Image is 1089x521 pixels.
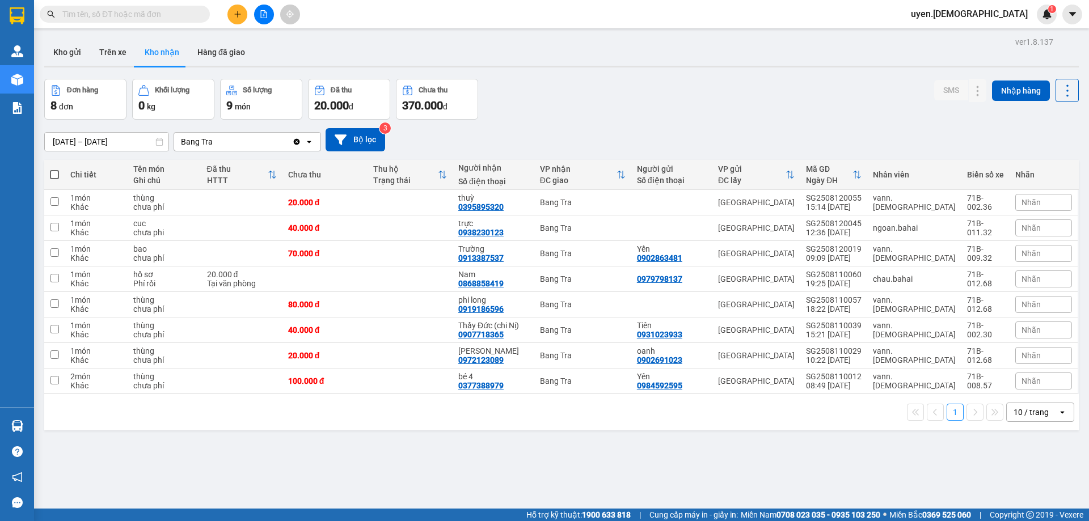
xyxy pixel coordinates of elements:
[305,137,314,146] svg: open
[1022,376,1041,386] span: Nhãn
[806,176,852,185] div: Ngày ĐH
[458,330,504,339] div: 0907718365
[637,164,707,173] div: Người gửi
[147,102,155,111] span: kg
[1022,325,1041,334] span: Nhãn
[331,86,352,94] div: Đã thu
[1062,5,1082,24] button: caret-down
[67,86,98,94] div: Đơn hàng
[133,295,195,304] div: thùng
[12,472,23,482] span: notification
[540,300,626,309] div: Bang Tra
[402,99,443,112] span: 370.000
[458,295,529,304] div: phi long
[50,99,57,112] span: 8
[207,270,277,279] div: 20.000 đ
[292,137,301,146] svg: Clear value
[133,381,195,390] div: chưa phí
[639,509,641,521] span: |
[90,39,136,66] button: Trên xe
[70,170,122,179] div: Chi tiết
[873,274,956,283] div: chau.bahai
[138,99,145,112] span: 0
[967,321,1004,339] div: 71B-002.30
[207,176,268,185] div: HTTT
[540,249,626,258] div: Bang Tra
[967,244,1004,262] div: 71B-009.32
[133,355,195,365] div: chưa phí
[1067,9,1078,19] span: caret-down
[980,509,981,521] span: |
[1022,223,1041,232] span: Nhãn
[637,176,707,185] div: Số điện thoại
[873,244,956,262] div: vann.bahai
[458,321,529,330] div: Thầy Đức (chi Nị)
[458,163,529,172] div: Người nhận
[132,79,214,120] button: Khối lượng0kg
[70,219,122,228] div: 1 món
[540,376,626,386] div: Bang Tra
[718,300,795,309] div: [GEOGRAPHIC_DATA]
[288,198,362,207] div: 20.000 đ
[806,295,862,304] div: SG2508110057
[1015,170,1072,179] div: Nhãn
[806,330,862,339] div: 15:21 [DATE]
[582,510,631,519] strong: 1900 633 818
[70,270,122,279] div: 1 món
[922,510,971,519] strong: 0369 525 060
[70,279,122,288] div: Khác
[458,381,504,390] div: 0377388979
[458,219,529,228] div: trực
[806,321,862,330] div: SG2508110039
[967,193,1004,211] div: 71B-002.36
[288,249,362,258] div: 70.000 đ
[188,39,254,66] button: Hàng đã giao
[806,202,862,211] div: 15:14 [DATE]
[326,128,385,151] button: Bộ lọc
[419,86,448,94] div: Chưa thu
[967,219,1004,237] div: 71B-011.32
[47,10,55,18] span: search
[70,304,122,314] div: Khác
[1022,249,1041,258] span: Nhãn
[133,193,195,202] div: thùng
[214,136,215,147] input: Selected Bang Tra.
[889,509,971,521] span: Miền Bắc
[806,228,862,237] div: 12:36 [DATE]
[70,228,122,237] div: Khác
[70,381,122,390] div: Khác
[314,99,349,112] span: 20.000
[992,81,1050,101] button: Nhập hàng
[373,176,438,185] div: Trạng thái
[806,219,862,228] div: SG2508120045
[133,164,195,173] div: Tên món
[1014,406,1049,418] div: 10 / trang
[44,79,126,120] button: Đơn hàng8đơn
[133,176,195,185] div: Ghi chú
[967,170,1004,179] div: Biển số xe
[800,160,867,190] th: Toggle SortBy
[806,164,852,173] div: Mã GD
[458,253,504,262] div: 0913387537
[70,202,122,211] div: Khác
[1022,300,1041,309] span: Nhãn
[12,497,23,508] span: message
[534,160,631,190] th: Toggle SortBy
[288,300,362,309] div: 80.000 đ
[379,122,391,134] sup: 3
[967,346,1004,365] div: 71B-012.68
[806,381,862,390] div: 08:49 [DATE]
[280,5,300,24] button: aim
[526,509,631,521] span: Hỗ trợ kỹ thuật:
[873,346,956,365] div: vann.bahai
[396,79,478,120] button: Chưa thu370.000đ
[12,446,23,457] span: question-circle
[349,102,353,111] span: đ
[1022,351,1041,360] span: Nhãn
[44,39,90,66] button: Kho gửi
[458,228,504,237] div: 0938230123
[458,346,529,355] div: ngọc lan
[133,304,195,314] div: chưa phí
[637,381,682,390] div: 0984592595
[45,133,168,151] input: Select a date range.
